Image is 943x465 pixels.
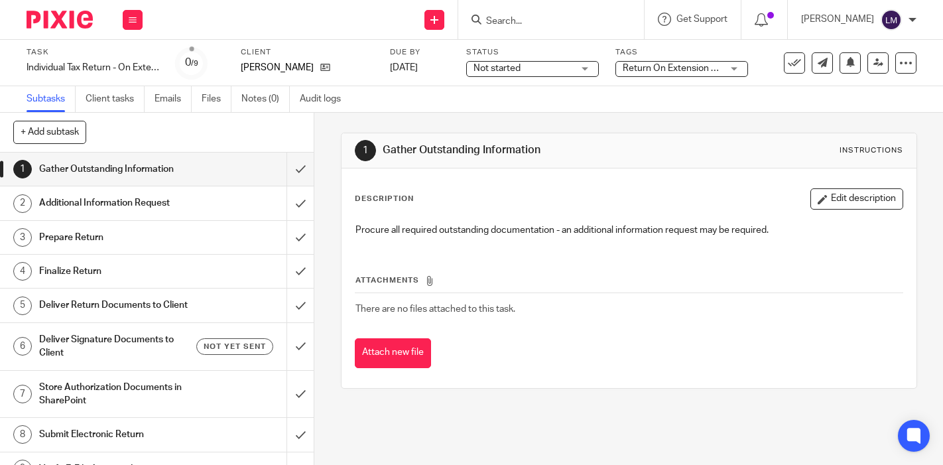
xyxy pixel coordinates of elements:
[13,262,32,281] div: 4
[473,64,521,73] span: Not started
[615,47,748,58] label: Tags
[13,425,32,444] div: 8
[39,193,196,213] h1: Additional Information Request
[27,47,159,58] label: Task
[355,277,419,284] span: Attachments
[676,15,727,24] span: Get Support
[623,64,723,73] span: Return On Extension + 2
[13,337,32,356] div: 6
[355,338,431,368] button: Attach new file
[355,140,376,161] div: 1
[39,261,196,281] h1: Finalize Return
[355,304,515,314] span: There are no files attached to this task.
[39,228,196,247] h1: Prepare Return
[466,47,599,58] label: Status
[39,295,196,315] h1: Deliver Return Documents to Client
[300,86,351,112] a: Audit logs
[241,86,290,112] a: Notes (0)
[13,228,32,247] div: 3
[13,121,86,143] button: + Add subtask
[155,86,192,112] a: Emails
[39,159,196,179] h1: Gather Outstanding Information
[13,194,32,213] div: 2
[27,86,76,112] a: Subtasks
[840,145,903,156] div: Instructions
[881,9,902,31] img: svg%3E
[39,330,196,364] h1: Deliver Signature Documents to Client
[485,16,604,28] input: Search
[390,63,418,72] span: [DATE]
[355,224,903,237] p: Procure all required outstanding documentation - an additional information request may be required.
[241,47,373,58] label: Client
[390,47,450,58] label: Due by
[202,86,231,112] a: Files
[86,86,145,112] a: Client tasks
[39,377,196,411] h1: Store Authorization Documents in SharePoint
[39,425,196,444] h1: Submit Electronic Return
[13,385,32,403] div: 7
[13,297,32,315] div: 5
[801,13,874,26] p: [PERSON_NAME]
[810,188,903,210] button: Edit description
[27,11,93,29] img: Pixie
[383,143,657,157] h1: Gather Outstanding Information
[191,60,198,67] small: /9
[13,160,32,178] div: 1
[204,341,266,352] span: Not yet sent
[241,61,314,74] p: [PERSON_NAME]
[27,61,159,74] div: Individual Tax Return - On Extension
[355,194,414,204] p: Description
[185,55,198,70] div: 0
